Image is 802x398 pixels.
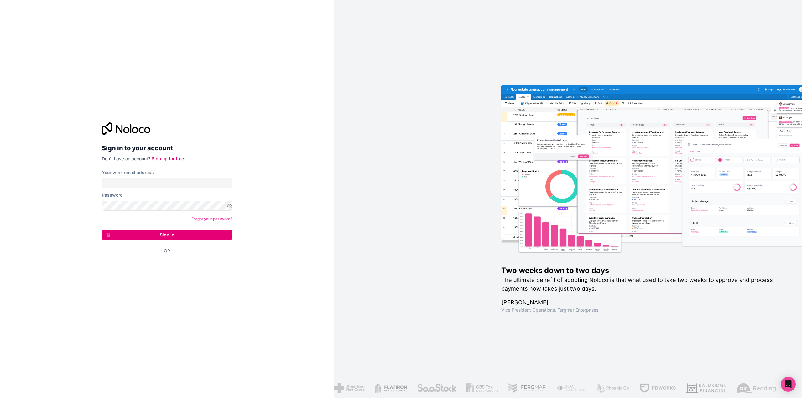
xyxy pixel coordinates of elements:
h1: Two weeks down to two days [501,266,782,276]
img: /assets/phoenix-BREaitsQ.png [593,383,627,393]
a: Forgot your password? [191,216,232,221]
img: /assets/fergmar-CudnrXN5.png [506,383,544,393]
img: /assets/airreading-FwAmRzSr.png [734,383,773,393]
input: Email address [102,178,232,188]
button: Sign in [102,230,232,240]
img: /assets/fdworks-Bi04fVtw.png [637,383,674,393]
h2: Sign in to your account [102,142,232,154]
h1: Vice President Operations , Fergmar Enterprises [501,307,782,313]
img: /assets/flatiron-C8eUkumj.png [372,383,404,393]
label: Your work email address [102,169,154,176]
span: Don't have an account? [102,156,150,161]
img: /assets/baldridge-DxmPIwAm.png [683,383,724,393]
input: Password [102,201,232,211]
div: Open Intercom Messenger [781,377,796,392]
a: Sign up for free [152,156,184,161]
img: /assets/fiera-fwj2N5v4.png [554,383,583,393]
h1: [PERSON_NAME] [501,298,782,307]
img: /assets/saastock-C6Zbiodz.png [414,383,454,393]
span: Or [164,248,170,254]
img: /assets/gbstax-C-GtDUiK.png [464,383,496,393]
label: Password [102,192,123,198]
h2: The ultimate benefit of adopting Noloco is that what used to take two weeks to approve and proces... [501,276,782,293]
iframe: Schaltfläche „Über Google anmelden“ [99,261,230,275]
img: /assets/american-red-cross-BAupjrZR.png [331,383,362,393]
